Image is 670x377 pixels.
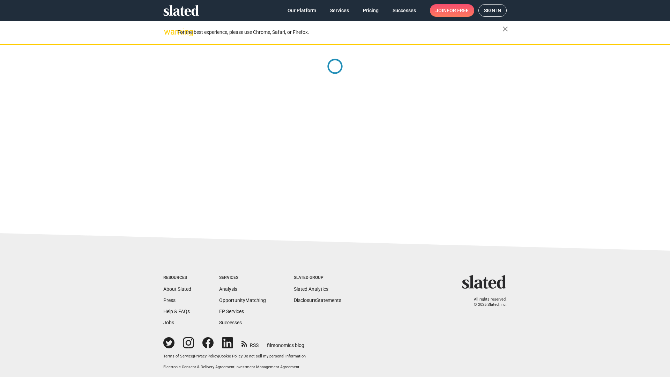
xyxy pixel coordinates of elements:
[501,25,509,33] mat-icon: close
[218,354,219,358] span: |
[234,365,236,369] span: |
[357,4,384,17] a: Pricing
[219,275,266,281] div: Services
[267,337,304,349] a: filmonomics blog
[236,365,299,369] a: Investment Management Agreement
[330,4,349,17] span: Services
[387,4,422,17] a: Successes
[163,320,174,325] a: Jobs
[163,365,234,369] a: Electronic Consent & Delivery Agreement
[193,354,194,358] span: |
[194,354,218,358] a: Privacy Policy
[164,28,172,36] mat-icon: warning
[219,286,237,292] a: Analysis
[325,4,355,17] a: Services
[435,4,469,17] span: Join
[163,309,190,314] a: Help & FAQs
[363,4,379,17] span: Pricing
[163,354,193,358] a: Terms of Service
[294,297,341,303] a: DisclosureStatements
[288,4,316,17] span: Our Platform
[219,297,266,303] a: OpportunityMatching
[163,297,176,303] a: Press
[478,4,507,17] a: Sign in
[177,28,502,37] div: For the best experience, please use Chrome, Safari, or Firefox.
[241,338,259,349] a: RSS
[294,286,328,292] a: Slated Analytics
[467,297,507,307] p: All rights reserved. © 2025 Slated, Inc.
[163,286,191,292] a: About Slated
[219,309,244,314] a: EP Services
[244,354,306,359] button: Do not sell my personal information
[267,342,275,348] span: film
[163,275,191,281] div: Resources
[282,4,322,17] a: Our Platform
[294,275,341,281] div: Slated Group
[393,4,416,17] span: Successes
[430,4,474,17] a: Joinfor free
[243,354,244,358] span: |
[219,354,243,358] a: Cookie Policy
[447,4,469,17] span: for free
[484,5,501,16] span: Sign in
[219,320,242,325] a: Successes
